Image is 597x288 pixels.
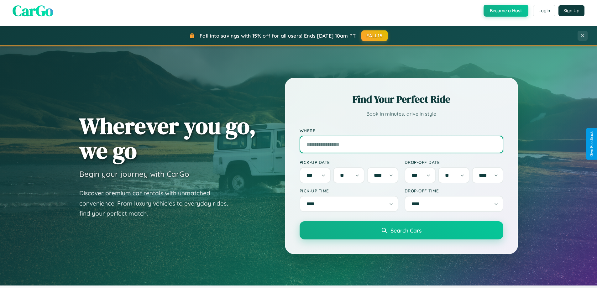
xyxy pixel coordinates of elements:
button: FALL15 [361,30,388,41]
label: Pick-up Time [300,188,398,193]
p: Book in minutes, drive in style [300,109,503,118]
button: Sign Up [558,5,584,16]
h2: Find Your Perfect Ride [300,92,503,106]
label: Drop-off Time [405,188,503,193]
label: Where [300,128,503,133]
span: Fall into savings with 15% off for all users! Ends [DATE] 10am PT. [200,33,357,39]
div: Give Feedback [589,131,594,157]
span: CarGo [13,0,53,21]
span: Search Cars [390,227,422,234]
button: Search Cars [300,221,503,239]
button: Login [533,5,555,16]
label: Drop-off Date [405,160,503,165]
h1: Wherever you go, we go [79,113,256,163]
p: Discover premium car rentals with unmatched convenience. From luxury vehicles to everyday rides, ... [79,188,236,219]
label: Pick-up Date [300,160,398,165]
h3: Begin your journey with CarGo [79,169,189,179]
button: Become a Host [484,5,528,17]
